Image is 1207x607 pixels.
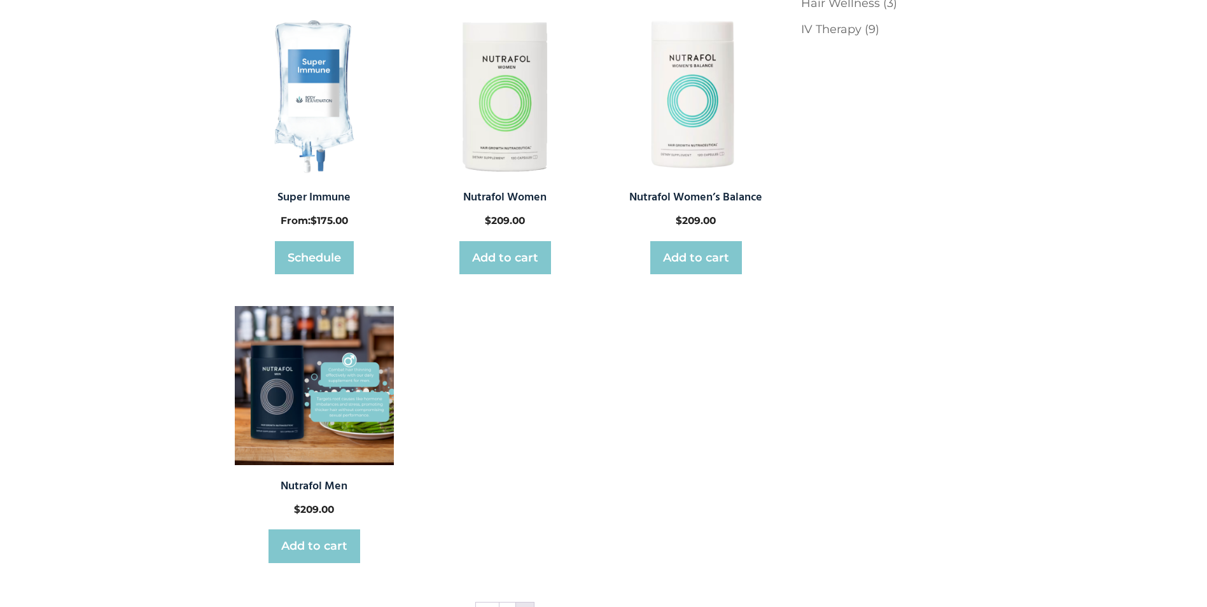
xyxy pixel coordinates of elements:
[235,190,394,206] h2: Super Immune
[459,241,551,274] a: Add to cart: “Nutrafol Women”
[275,241,354,274] a: Read more about “Super Immune”
[676,214,682,227] span: $
[617,190,776,206] h2: Nutrafol Women’s Balance
[650,241,742,274] a: Add to cart: “Nutrafol Women’s Balance”
[869,22,876,36] span: 9
[426,190,585,206] h2: Nutrafol Women
[485,214,525,227] bdi: 209.00
[294,503,300,515] span: $
[235,478,394,494] h2: Nutrafol Men
[235,17,394,229] a: Super Immune From:$175.00
[485,214,491,227] span: $
[310,214,317,227] span: $
[801,22,862,36] a: IV Therapy
[676,214,716,227] bdi: 209.00
[269,529,360,562] a: Add to cart: “Nutrafol Men”
[426,17,585,229] a: Nutrafol Women $209.00
[310,214,348,227] bdi: 175.00
[617,17,776,229] a: Nutrafol Women’s Balance $209.00
[294,503,334,515] bdi: 209.00
[235,212,394,230] span: From:
[235,306,394,518] a: Nutrafol Men $209.00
